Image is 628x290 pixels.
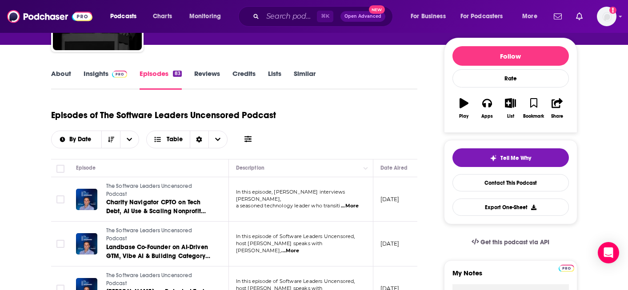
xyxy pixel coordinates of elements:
[490,155,497,162] img: tell me why sparkle
[522,10,537,23] span: More
[459,114,468,119] div: Play
[106,227,192,242] span: The Software Leaders Uncensored Podcast
[341,203,359,210] span: ...More
[360,163,371,174] button: Column Actions
[236,233,355,239] span: In this episode of Software Leaders Uncensored,
[268,69,281,90] a: Lists
[236,203,340,209] span: a seasoned technology leader who transiti
[7,8,92,25] img: Podchaser - Follow, Share and Rate Podcasts
[147,9,177,24] a: Charts
[112,71,128,78] img: Podchaser Pro
[609,7,616,14] svg: Add a profile image
[84,69,128,90] a: InsightsPodchaser Pro
[236,163,264,173] div: Description
[189,10,221,23] span: Monitoring
[51,110,276,121] h1: Episodes of The Software Leaders Uncensored Podcast
[146,131,228,148] button: Choose View
[106,272,213,287] a: The Software Leaders Uncensored Podcast
[167,136,183,143] span: Table
[452,92,476,124] button: Play
[452,148,569,167] button: tell me why sparkleTell Me Why
[460,10,503,23] span: For Podcasters
[380,240,400,247] p: [DATE]
[597,7,616,26] img: User Profile
[294,69,316,90] a: Similar
[120,131,139,148] button: open menu
[106,243,210,269] span: Landbase Co-Founder on AI-Driven GTM, Vibe AI & Building Category Leaders ft. [PERSON_NAME]
[236,278,355,284] span: In this episode of Software Leaders Uncensored,
[369,5,385,14] span: New
[545,92,568,124] button: Share
[411,10,446,23] span: For Business
[51,131,140,148] h2: Choose List sort
[464,231,557,253] a: Get this podcast via API
[106,199,206,224] span: Charity Navigator CPTO on Tech Debt, AI Use & Scaling Nonprofit Impact
[380,195,400,203] p: [DATE]
[236,240,323,254] span: host [PERSON_NAME] speaks with [PERSON_NAME],
[173,71,181,77] div: 83
[232,69,256,90] a: Credits
[104,9,148,24] button: open menu
[507,114,514,119] div: List
[559,265,574,272] img: Podchaser Pro
[69,136,94,143] span: By Date
[106,183,213,198] a: The Software Leaders Uncensored Podcast
[499,92,522,124] button: List
[110,10,136,23] span: Podcasts
[194,69,220,90] a: Reviews
[455,9,516,24] button: open menu
[597,7,616,26] button: Show profile menu
[106,198,213,216] a: Charity Navigator CPTO on Tech Debt, AI Use & Scaling Nonprofit Impact
[523,114,544,119] div: Bookmark
[106,243,213,261] a: Landbase Co-Founder on AI-Driven GTM, Vibe AI & Building Category Leaders ft. [PERSON_NAME]
[551,114,563,119] div: Share
[52,136,102,143] button: open menu
[236,189,345,202] span: In this episode, [PERSON_NAME] interviews [PERSON_NAME],
[481,114,493,119] div: Apps
[183,9,232,24] button: open menu
[106,227,213,242] a: The Software Leaders Uncensored Podcast
[76,163,96,173] div: Episode
[190,131,208,148] div: Sort Direction
[452,199,569,216] button: Export One-Sheet
[153,10,172,23] span: Charts
[56,195,64,203] span: Toggle select row
[452,174,569,191] a: Contact This Podcast
[480,238,549,246] span: Get this podcast via API
[516,9,548,24] button: open menu
[247,6,401,27] div: Search podcasts, credits, & more...
[452,269,569,284] label: My Notes
[476,92,499,124] button: Apps
[404,9,457,24] button: open menu
[106,272,192,286] span: The Software Leaders Uncensored Podcast
[559,263,574,272] a: Pro website
[106,183,192,197] span: The Software Leaders Uncensored Podcast
[344,14,381,19] span: Open Advanced
[452,69,569,87] div: Rate
[572,9,586,24] a: Show notifications dropdown
[101,131,120,148] button: Sort Direction
[140,69,181,90] a: Episodes83
[598,242,619,263] div: Open Intercom Messenger
[500,155,531,162] span: Tell Me Why
[550,9,565,24] a: Show notifications dropdown
[51,69,71,90] a: About
[263,9,317,24] input: Search podcasts, credits, & more...
[597,7,616,26] span: Logged in as biancagorospe
[340,11,385,22] button: Open AdvancedNew
[56,240,64,248] span: Toggle select row
[380,163,408,173] div: Date Aired
[317,11,333,22] span: ⌘ K
[281,247,299,254] span: ...More
[452,46,569,66] button: Follow
[522,92,545,124] button: Bookmark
